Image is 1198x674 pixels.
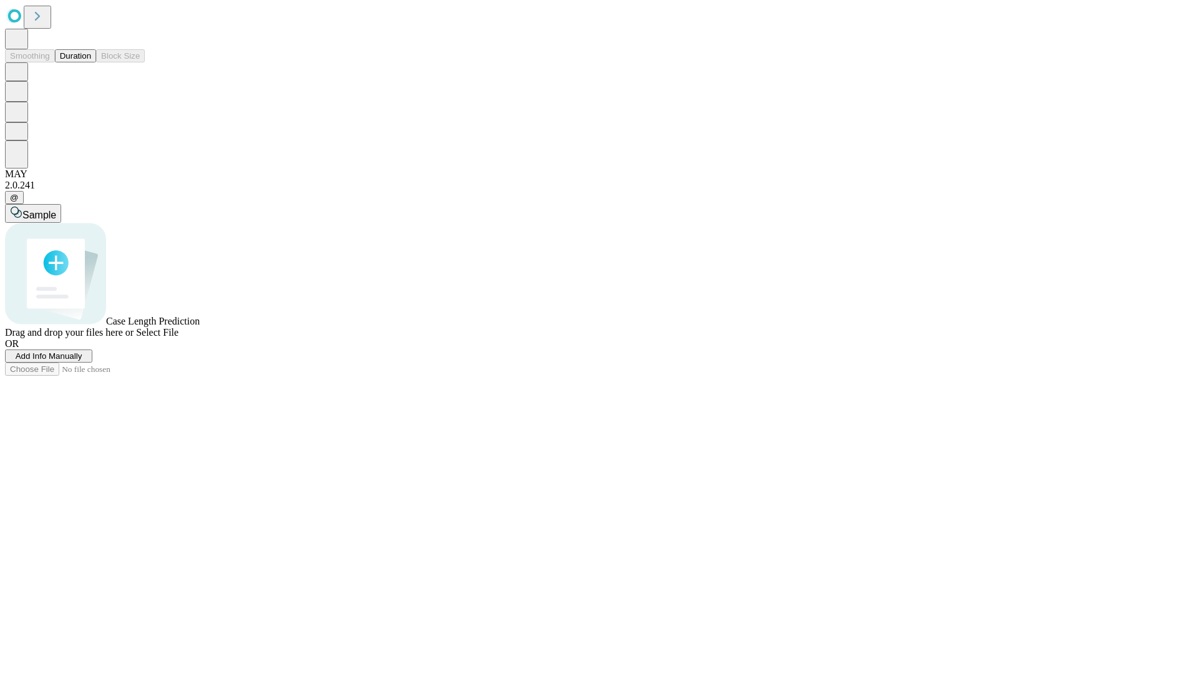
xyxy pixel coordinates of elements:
[5,168,1193,180] div: MAY
[96,49,145,62] button: Block Size
[5,327,134,338] span: Drag and drop your files here or
[5,204,61,223] button: Sample
[106,316,200,326] span: Case Length Prediction
[5,49,55,62] button: Smoothing
[55,49,96,62] button: Duration
[5,180,1193,191] div: 2.0.241
[10,193,19,202] span: @
[5,349,92,363] button: Add Info Manually
[5,191,24,204] button: @
[5,338,19,349] span: OR
[22,210,56,220] span: Sample
[16,351,82,361] span: Add Info Manually
[136,327,178,338] span: Select File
